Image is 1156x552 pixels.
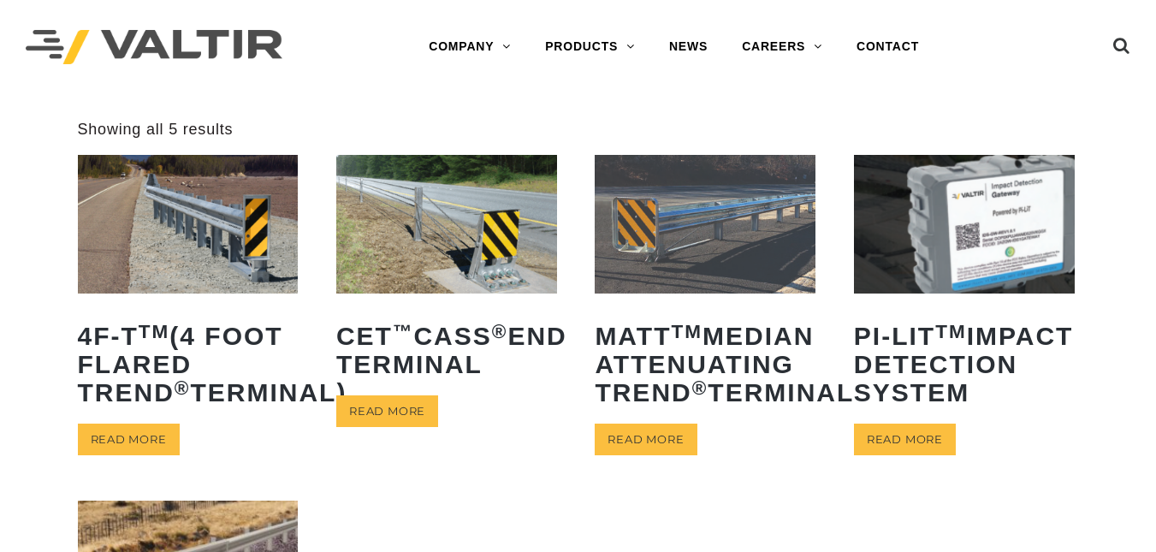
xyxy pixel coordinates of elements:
[725,30,839,64] a: CAREERS
[175,377,191,399] sup: ®
[336,155,557,390] a: CET™CASS®End Terminal
[595,155,815,418] a: MATTTMMedian Attenuating TREND®Terminal
[839,30,936,64] a: CONTACT
[854,309,1075,419] h2: PI-LIT Impact Detection System
[595,309,815,419] h2: MATT Median Attenuating TREND Terminal
[78,155,299,418] a: 4F-TTM(4 Foot Flared TREND®Terminal)
[78,120,234,139] p: Showing all 5 results
[671,321,702,342] sup: TM
[78,309,299,419] h2: 4F-T (4 Foot Flared TREND Terminal)
[78,424,180,455] a: Read more about “4F-TTM (4 Foot Flared TREND® Terminal)”
[412,30,528,64] a: COMPANY
[854,424,956,455] a: Read more about “PI-LITTM Impact Detection System”
[336,395,438,427] a: Read more about “CET™ CASS® End Terminal”
[139,321,170,342] sup: TM
[26,30,282,65] img: Valtir
[595,424,697,455] a: Read more about “MATTTM Median Attenuating TREND® Terminal”
[393,321,414,342] sup: ™
[935,321,967,342] sup: TM
[652,30,725,64] a: NEWS
[692,377,708,399] sup: ®
[854,155,1075,418] a: PI-LITTMImpact Detection System
[528,30,652,64] a: PRODUCTS
[336,309,557,391] h2: CET CASS End Terminal
[492,321,508,342] sup: ®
